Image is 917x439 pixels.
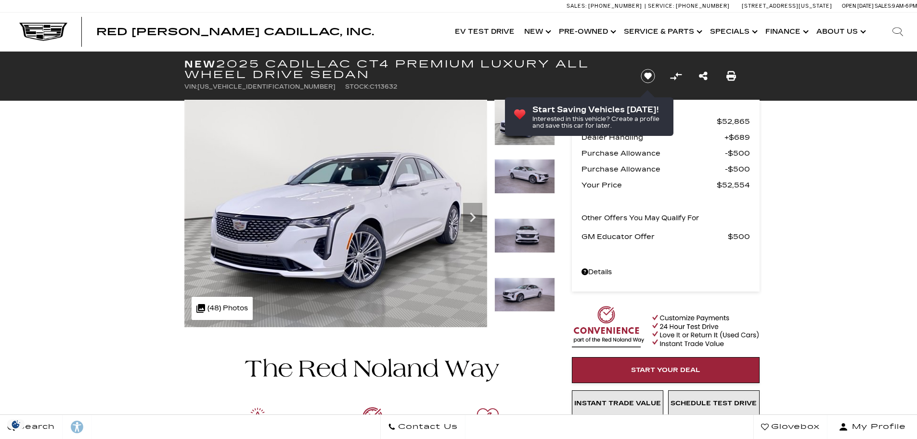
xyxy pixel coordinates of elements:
[581,146,750,160] a: Purchase Allowance $500
[669,69,683,83] button: Compare Vehicle
[494,278,555,312] img: New 2025 Crystal White Tricoat Cadillac Premium Luxury image 4
[567,3,645,9] a: Sales: [PHONE_NUMBER]
[842,3,874,9] span: Open [DATE]
[671,399,757,407] span: Schedule Test Drive
[724,131,750,144] span: $689
[581,115,717,128] span: MSRP
[184,58,216,70] strong: New
[581,131,724,144] span: Dealer Handling
[581,162,725,176] span: Purchase Allowance
[812,13,869,51] a: About Us
[184,100,487,327] img: New 2025 Crystal White Tricoat Cadillac Premium Luxury image 1
[494,218,555,253] img: New 2025 Crystal White Tricoat Cadillac Premium Luxury image 3
[567,3,587,9] span: Sales:
[345,83,370,90] span: Stock:
[753,415,827,439] a: Glovebox
[705,13,761,51] a: Specials
[581,178,717,192] span: Your Price
[588,3,642,9] span: [PHONE_NUMBER]
[725,162,750,176] span: $500
[645,3,732,9] a: Service: [PHONE_NUMBER]
[676,3,730,9] span: [PHONE_NUMBER]
[450,13,519,51] a: EV Test Drive
[581,146,725,160] span: Purchase Allowance
[728,230,750,243] span: $500
[494,100,555,146] img: New 2025 Crystal White Tricoat Cadillac Premium Luxury image 1
[742,3,832,9] a: [STREET_ADDRESS][US_STATE]
[699,69,708,83] a: Share this New 2025 Cadillac CT4 Premium Luxury All Wheel Drive Sedan
[184,59,625,80] h1: 2025 Cadillac CT4 Premium Luxury All Wheel Drive Sedan
[96,26,374,38] span: Red [PERSON_NAME] Cadillac, Inc.
[519,13,554,51] a: New
[572,357,760,383] a: Start Your Deal
[637,68,659,84] button: Save vehicle
[197,83,336,90] span: [US_VEHICLE_IDENTIFICATION_NUMBER]
[15,420,55,434] span: Search
[848,420,906,434] span: My Profile
[494,159,555,194] img: New 2025 Crystal White Tricoat Cadillac Premium Luxury image 2
[96,27,374,37] a: Red [PERSON_NAME] Cadillac, Inc.
[554,13,619,51] a: Pre-Owned
[631,366,700,374] span: Start Your Deal
[5,419,27,429] section: Click to Open Cookie Consent Modal
[761,13,812,51] a: Finance
[668,390,760,416] a: Schedule Test Drive
[380,415,465,439] a: Contact Us
[370,83,397,90] span: C113632
[726,69,736,83] a: Print this New 2025 Cadillac CT4 Premium Luxury All Wheel Drive Sedan
[581,266,750,279] a: Details
[581,212,699,225] p: Other Offers You May Qualify For
[581,230,728,243] span: GM Educator Offer
[619,13,705,51] a: Service & Parts
[581,230,750,243] a: GM Educator Offer $500
[827,415,917,439] button: Open user profile menu
[581,178,750,192] a: Your Price $52,554
[572,390,663,416] a: Instant Trade Value
[396,420,458,434] span: Contact Us
[184,83,197,90] span: VIN:
[717,178,750,192] span: $52,554
[725,146,750,160] span: $500
[769,420,820,434] span: Glovebox
[5,419,27,429] img: Opt-Out Icon
[463,203,482,232] div: Next
[875,3,892,9] span: Sales:
[581,162,750,176] a: Purchase Allowance $500
[581,115,750,128] a: MSRP $52,865
[892,3,917,9] span: 9 AM-6 PM
[648,3,674,9] span: Service:
[581,131,750,144] a: Dealer Handling $689
[574,399,661,407] span: Instant Trade Value
[717,115,750,128] span: $52,865
[19,23,67,41] img: Cadillac Dark Logo with Cadillac White Text
[192,297,253,320] div: (48) Photos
